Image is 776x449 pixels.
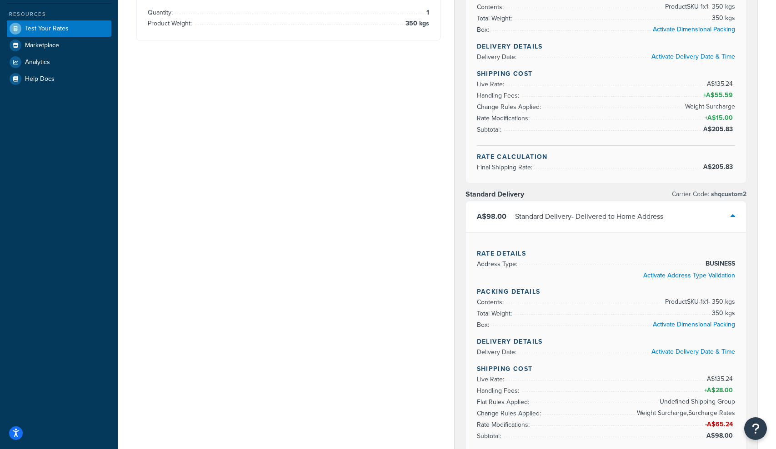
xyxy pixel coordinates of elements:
[477,125,503,134] span: Subtotal:
[477,152,736,162] h4: Rate Calculation
[707,374,735,384] span: A$135.24
[477,347,519,357] span: Delivery Date:
[477,259,520,269] span: Address Type:
[477,113,532,123] span: Rate Modifications:
[663,296,735,307] span: Product SKU-1 x 1 - 350 kgs
[477,375,506,384] span: Live Rate:
[477,320,491,330] span: Box:
[703,124,735,134] span: A$205.83
[403,18,429,29] span: 350 kgs
[672,188,746,201] p: Carrier Code:
[651,52,735,61] a: Activate Delivery Date & Time
[709,189,746,199] span: shqcustom2
[25,59,50,66] span: Analytics
[25,42,59,49] span: Marketplace
[477,42,736,51] h4: Delivery Details
[657,396,735,407] span: Undefined Shipping Group
[706,431,735,440] span: A$98.00
[663,1,735,12] span: Product SKU-1 x 1 - 350 kgs
[466,190,524,199] h3: Standard Delivery
[477,287,736,296] h4: Packing Details
[515,210,663,223] div: Standard Delivery - Delivered to Home Address
[653,25,735,34] a: Activate Dimensional Packing
[477,91,521,100] span: Handling Fees:
[702,385,735,396] span: +
[710,308,735,319] span: 350 kgs
[643,271,735,280] a: Activate Address Type Validation
[744,417,767,440] button: Open Resource Center
[635,408,735,419] span: Weight Surcharge,Surcharge Rates
[477,397,531,407] span: Flat Rules Applied:
[477,14,514,23] span: Total Weight:
[707,79,735,89] span: A$135.24
[477,2,506,12] span: Contents:
[477,431,503,441] span: Subtotal:
[477,163,535,172] span: Final Shipping Rate:
[477,52,519,62] span: Delivery Date:
[706,90,735,100] span: A$55.59
[7,37,111,54] a: Marketplace
[7,10,111,18] div: Resources
[710,13,735,24] span: 350 kgs
[7,71,111,87] a: Help Docs
[477,297,506,307] span: Contents:
[148,8,175,17] span: Quantity:
[477,364,736,374] h4: Shipping Cost
[707,113,735,123] span: A$15.00
[25,75,55,83] span: Help Docs
[703,113,735,123] span: +
[703,162,735,172] span: A$205.83
[7,54,111,70] a: Analytics
[707,385,735,395] span: A$28.00
[477,386,521,395] span: Handling Fees:
[477,249,736,258] h4: Rate Details
[701,90,735,101] span: +
[703,258,735,269] span: BUSINESS
[477,25,491,35] span: Box:
[477,102,543,112] span: Change Rules Applied:
[477,69,736,79] h4: Shipping Cost
[477,309,514,318] span: Total Weight:
[705,419,735,429] span: -A$65.24
[477,337,736,346] h4: Delivery Details
[683,101,735,112] span: Weight Surcharge
[651,347,735,356] a: Activate Delivery Date & Time
[477,409,543,418] span: Change Rules Applied:
[7,20,111,37] a: Test Your Rates
[25,25,69,33] span: Test Your Rates
[477,420,532,429] span: Rate Modifications:
[477,79,506,89] span: Live Rate:
[653,320,735,329] a: Activate Dimensional Packing
[477,211,506,222] span: A$98.00
[424,7,429,18] span: 1
[148,19,194,28] span: Product Weight:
